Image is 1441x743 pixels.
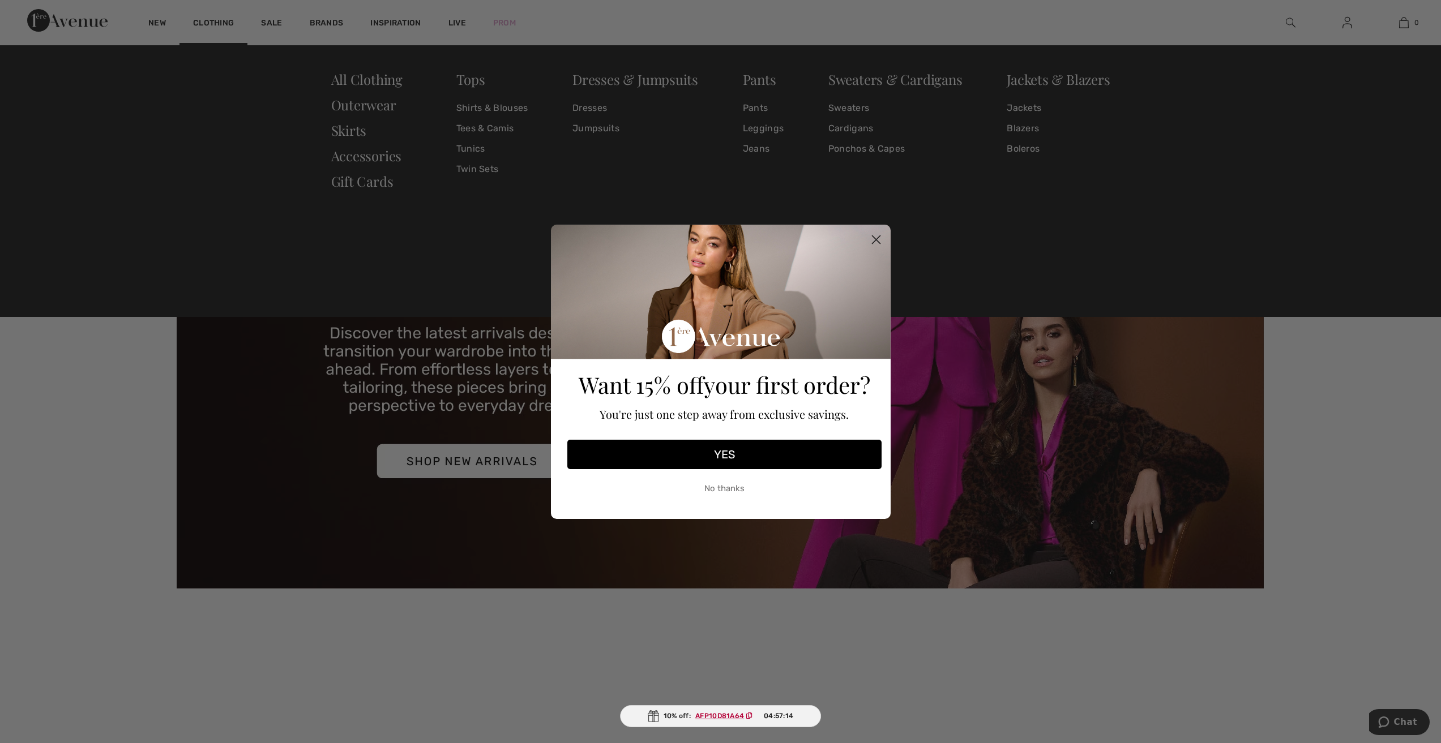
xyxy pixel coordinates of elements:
span: your first order? [704,370,870,400]
ins: AFP10D81A64 [695,712,744,720]
div: 10% off: [620,705,822,727]
button: YES [567,440,882,469]
img: Gift.svg [648,710,659,722]
span: 04:57:14 [764,711,793,721]
span: You're just one step away from exclusive savings. [600,406,849,422]
span: Chat [25,8,48,18]
button: No thanks [567,475,882,503]
span: Want 15% off [579,370,704,400]
button: Close dialog [866,230,886,250]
